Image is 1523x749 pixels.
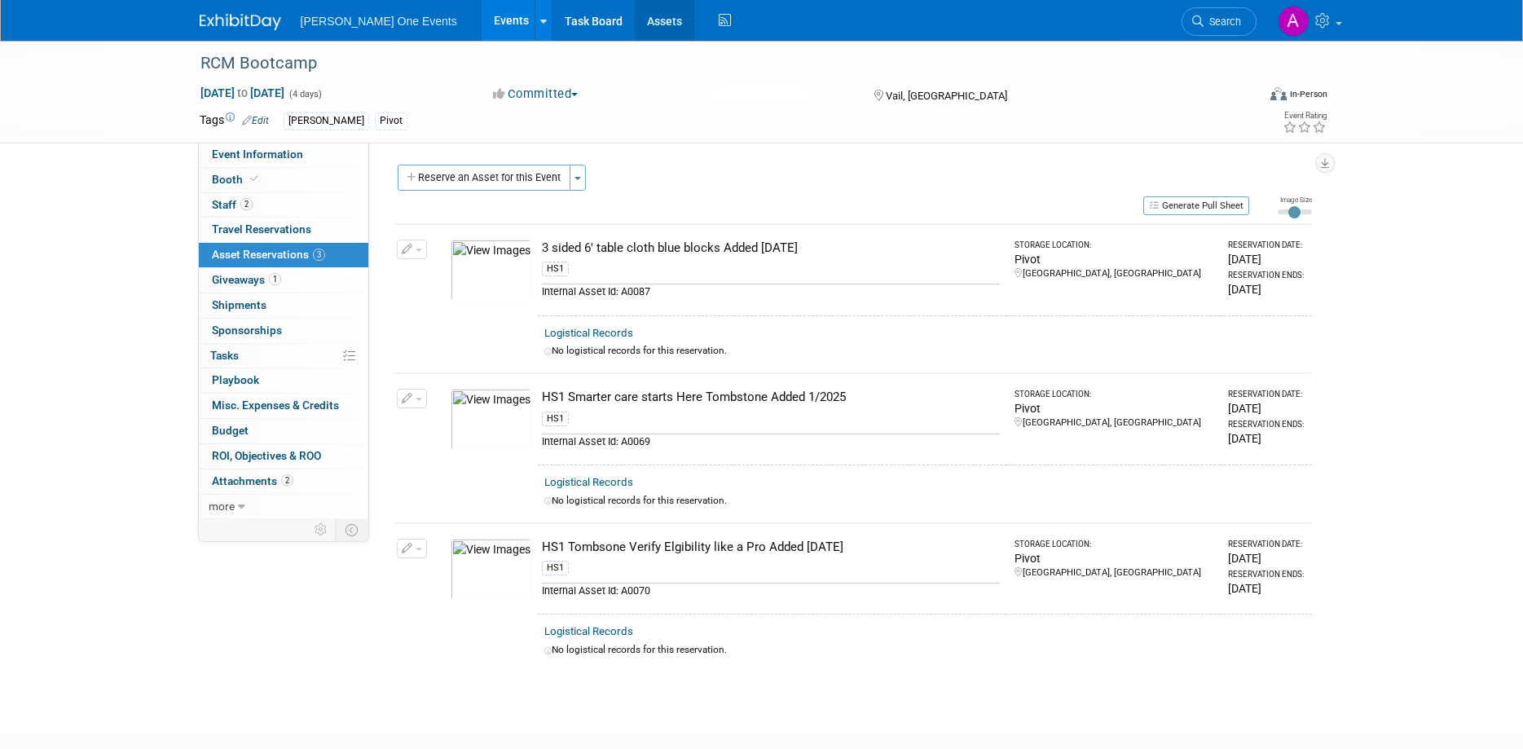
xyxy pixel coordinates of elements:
a: ROI, Objectives & ROO [199,444,368,469]
div: Reservation Ends: [1228,569,1305,580]
td: Toggle Event Tabs [335,519,368,540]
td: Tags [200,112,269,130]
div: Internal Asset Id: A0087 [542,284,1000,299]
span: [PERSON_NAME] One Events [301,15,457,28]
a: Event Information [199,143,368,167]
a: Tasks [199,344,368,368]
img: View Images [451,240,531,301]
span: Booth [212,173,262,186]
div: Pivot [1015,400,1213,416]
div: Pivot [1015,251,1213,267]
button: Committed [487,86,584,103]
span: Vail, [GEOGRAPHIC_DATA] [886,90,1007,102]
span: Misc. Expenses & Credits [212,399,339,412]
div: RCM Bootcamp [195,49,1232,78]
a: more [199,495,368,519]
span: Travel Reservations [212,222,311,236]
span: Attachments [212,474,293,487]
div: Reservation Ends: [1228,270,1305,281]
i: Booth reservation complete [250,174,258,183]
div: No logistical records for this reservation. [544,344,1305,358]
button: Reserve an Asset for this Event [398,165,570,191]
a: Misc. Expenses & Credits [199,394,368,418]
img: ExhibitDay [200,14,281,30]
a: Edit [242,115,269,126]
span: 2 [240,198,253,210]
div: Image Size [1278,195,1312,205]
div: Storage Location: [1015,240,1213,251]
a: Asset Reservations3 [199,243,368,267]
div: [GEOGRAPHIC_DATA], [GEOGRAPHIC_DATA] [1015,416,1213,430]
span: Search [1204,15,1241,28]
a: Travel Reservations [199,218,368,242]
div: No logistical records for this reservation. [544,494,1305,508]
div: [GEOGRAPHIC_DATA], [GEOGRAPHIC_DATA] [1015,566,1213,579]
div: [PERSON_NAME] [284,112,369,130]
div: Pivot [1015,550,1213,566]
div: Reservation Date: [1228,389,1305,400]
span: 3 [313,249,325,261]
span: 1 [269,273,281,285]
div: Reservation Date: [1228,240,1305,251]
div: Internal Asset Id: A0069 [542,434,1000,449]
div: Event Format [1160,85,1328,109]
span: more [209,500,235,513]
span: Sponsorships [212,324,282,337]
div: [DATE] [1228,281,1305,297]
span: ROI, Objectives & ROO [212,449,321,462]
span: Tasks [210,349,239,362]
a: Budget [199,419,368,443]
div: HS1 [542,262,569,276]
div: In-Person [1289,88,1327,100]
div: Internal Asset Id: A0070 [542,583,1000,598]
span: Event Information [212,148,303,161]
div: Event Rating [1283,112,1327,120]
span: to [235,86,250,99]
div: [DATE] [1228,580,1305,597]
span: Playbook [212,373,259,386]
div: [DATE] [1228,400,1305,416]
div: Storage Location: [1015,389,1213,400]
img: View Images [451,389,531,450]
span: (4 days) [288,89,322,99]
a: Giveaways1 [199,268,368,293]
img: Amanda Bartschi [1278,6,1309,37]
div: HS1 Smarter care starts Here Tombstone Added 1/2025 [542,389,1000,406]
span: Asset Reservations [212,248,325,261]
span: Staff [212,198,253,211]
a: Logistical Records [544,476,633,488]
div: HS1 [542,561,569,575]
a: Playbook [199,368,368,393]
div: [DATE] [1228,550,1305,566]
a: Staff2 [199,193,368,218]
div: [DATE] [1228,251,1305,267]
div: Reservation Date: [1228,539,1305,550]
button: Generate Pull Sheet [1143,196,1249,215]
a: Attachments2 [199,469,368,494]
span: 2 [281,474,293,487]
a: Search [1182,7,1257,36]
div: Reservation Ends: [1228,419,1305,430]
div: Storage Location: [1015,539,1213,550]
div: HS1 [542,412,569,426]
div: Pivot [375,112,407,130]
a: Logistical Records [544,625,633,637]
a: Booth [199,168,368,192]
span: Shipments [212,298,266,311]
img: View Images [451,539,531,600]
a: Logistical Records [544,327,633,339]
img: Format-Inperson.png [1270,87,1287,100]
span: Budget [212,424,249,437]
a: Shipments [199,293,368,318]
a: Sponsorships [199,319,368,343]
div: No logistical records for this reservation. [544,643,1305,657]
div: [GEOGRAPHIC_DATA], [GEOGRAPHIC_DATA] [1015,267,1213,280]
td: Personalize Event Tab Strip [307,519,336,540]
span: Giveaways [212,273,281,286]
span: [DATE] [DATE] [200,86,285,100]
div: HS1 Tombsone Verify Elgibility like a Pro Added [DATE] [542,539,1000,556]
div: [DATE] [1228,430,1305,447]
div: 3 sided 6' table cloth blue blocks Added [DATE] [542,240,1000,257]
